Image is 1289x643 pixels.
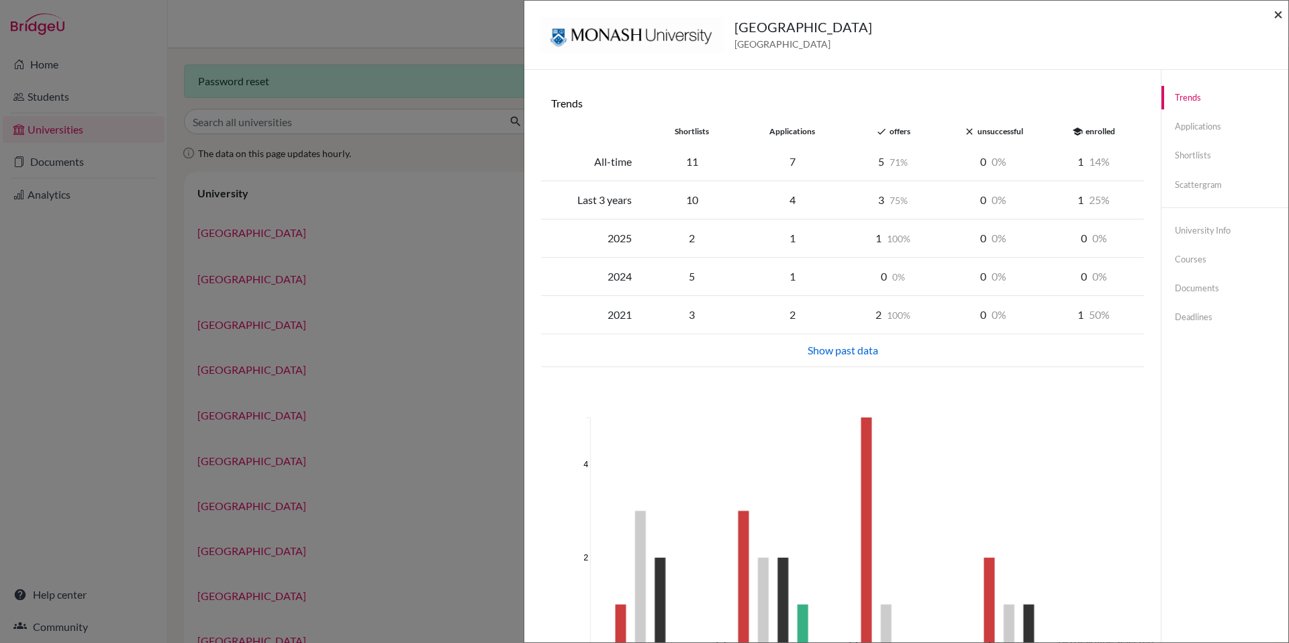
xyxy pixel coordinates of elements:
span: unsuccessful [977,126,1023,136]
div: Last 3 years [541,192,642,208]
a: Deadlines [1161,305,1288,329]
div: 1 [1044,307,1145,323]
i: done [876,126,887,137]
div: Show past data [549,342,1136,358]
span: 0 [992,232,1006,244]
div: 1 [843,230,943,246]
div: shortlists [642,126,743,138]
i: close [964,126,975,137]
a: Scattergram [1161,173,1288,197]
div: 2 [642,230,743,246]
a: Applications [1161,115,1288,138]
text: 4 [583,460,588,469]
a: Documents [1161,277,1288,300]
a: Courses [1161,248,1288,271]
div: 11 [642,154,743,170]
span: 100 [887,233,910,244]
div: 0 [943,307,1044,323]
div: 4 [742,192,843,208]
span: 0 [992,270,1006,283]
span: 0 [1092,232,1107,244]
div: 2025 [541,230,642,246]
div: All-time [541,154,642,170]
div: 0 [943,230,1044,246]
div: 0 [1044,268,1145,285]
img: au_mona_ym2ob9o7.png [540,17,724,53]
i: school [1072,126,1083,137]
span: 71 [890,156,908,168]
div: 2 [742,307,843,323]
h6: Trends [551,97,1134,109]
span: 75 [890,195,908,206]
h5: [GEOGRAPHIC_DATA] [734,17,872,37]
div: 10 [642,192,743,208]
span: 0 [992,193,1006,206]
div: 0 [943,268,1044,285]
div: 5 [843,154,943,170]
div: 1 [1044,192,1145,208]
a: Shortlists [1161,144,1288,167]
div: 3 [843,192,943,208]
div: 0 [1044,230,1145,246]
div: 0 [943,154,1044,170]
span: 0 [992,155,1006,168]
a: Trends [1161,86,1288,109]
span: 50 [1089,308,1110,321]
div: 3 [642,307,743,323]
div: 2 [843,307,943,323]
div: applications [742,126,843,138]
span: 14 [1089,155,1110,168]
div: 1 [742,230,843,246]
div: 0 [843,268,943,285]
div: 1 [742,268,843,285]
span: offers [890,126,910,136]
div: 2024 [541,268,642,285]
div: 0 [943,192,1044,208]
a: University info [1161,219,1288,242]
span: enrolled [1086,126,1115,136]
span: 0 [992,308,1006,321]
span: 0 [1092,270,1107,283]
span: [GEOGRAPHIC_DATA] [734,37,872,51]
div: 2021 [541,307,642,323]
div: 1 [1044,154,1145,170]
div: 5 [642,268,743,285]
text: 2 [583,554,588,563]
div: 7 [742,154,843,170]
button: Close [1274,6,1283,22]
span: 0 [892,271,905,283]
span: × [1274,4,1283,23]
span: 25 [1089,193,1110,206]
span: 100 [887,309,910,321]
